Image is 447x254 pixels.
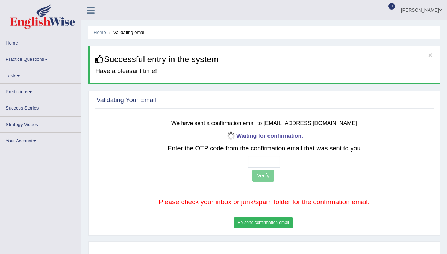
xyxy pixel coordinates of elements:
button: Re-send confirmation email [234,217,293,228]
a: Your Account [0,133,81,147]
li: Validating email [107,29,145,36]
a: Home [94,30,106,35]
h2: Validating Your Email [96,97,156,104]
p: Please check your inbox or junk/spam folder for the confirmation email. [125,197,404,207]
h2: Enter the OTP code from the confirmation email that was sent to you [125,145,404,152]
a: Predictions [0,84,81,98]
h4: Have a pleasant time! [95,68,434,75]
h3: Successful entry in the system [95,55,434,64]
small: We have sent a confirmation email to [EMAIL_ADDRESS][DOMAIN_NAME] [171,120,357,126]
a: Practice Questions [0,51,81,65]
a: Strategy Videos [0,117,81,130]
a: Tests [0,67,81,81]
a: Home [0,35,81,49]
a: Success Stories [0,100,81,114]
img: icon-progress-circle-small.gif [225,130,236,142]
span: 0 [388,3,395,10]
button: × [428,51,433,59]
b: Waiting for confirmation. [225,133,303,139]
